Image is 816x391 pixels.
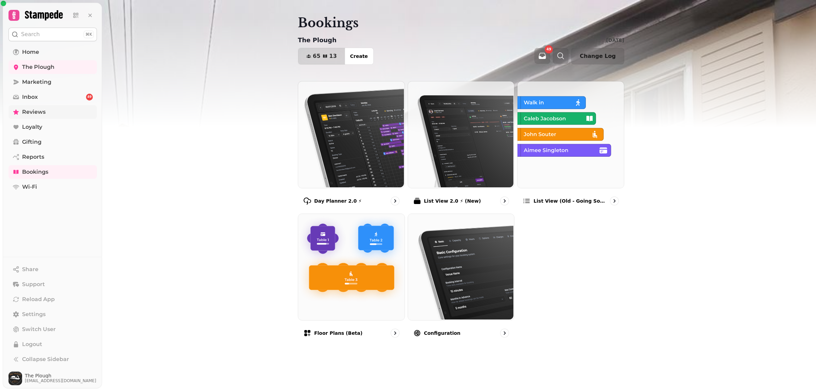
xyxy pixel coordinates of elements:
a: Wi-Fi [8,180,97,194]
img: List view (Old - going soon) [517,81,623,187]
span: Reports [22,153,44,161]
svg: go to [611,198,618,204]
span: 49 [87,95,92,99]
svg: go to [501,198,508,204]
button: Share [8,263,97,276]
a: List view (Old - going soon)List view (Old - going soon) [517,81,624,211]
button: User avatarThe Plough[EMAIL_ADDRESS][DOMAIN_NAME] [8,372,97,385]
span: Bookings [22,168,48,176]
button: Collapse Sidebar [8,353,97,366]
svg: go to [501,330,508,337]
span: Logout [22,340,42,348]
span: The Plough [25,373,96,378]
button: 6513 [298,48,345,64]
a: List View 2.0 ⚡ (New)List View 2.0 ⚡ (New) [408,81,515,211]
span: Inbox [22,93,38,101]
p: Configuration [424,330,461,337]
span: Support [22,280,45,288]
a: Gifting [8,135,97,149]
button: Change Log [571,48,624,64]
span: Switch User [22,325,56,333]
span: Home [22,48,39,56]
span: Marketing [22,78,51,86]
button: Create [345,48,373,64]
a: Reviews [8,105,97,119]
p: Floor Plans (beta) [314,330,362,337]
span: Gifting [22,138,41,146]
a: The Plough [8,60,97,74]
a: Marketing [8,75,97,89]
span: Reviews [22,108,46,116]
a: Reports [8,150,97,164]
p: Day Planner 2.0 ⚡ [314,198,362,204]
a: Bookings [8,165,97,179]
a: Inbox49 [8,90,97,104]
a: ConfigurationConfiguration [408,214,515,343]
img: List View 2.0 ⚡ (New) [407,81,514,187]
span: Wi-Fi [22,183,37,191]
button: Search⌘K [8,28,97,41]
button: Logout [8,338,97,351]
a: Floor Plans (beta)Floor Plans (beta) [298,214,405,343]
img: User avatar [8,372,22,385]
span: Create [350,54,368,59]
button: Switch User [8,323,97,336]
span: The Plough [22,63,54,71]
p: List View 2.0 ⚡ (New) [424,198,481,204]
svg: go to [392,330,398,337]
span: Collapse Sidebar [22,355,69,363]
span: 13 [329,53,337,59]
button: Reload App [8,293,97,306]
a: Home [8,45,97,59]
img: Floor Plans (beta) [297,213,404,320]
span: Settings [22,310,46,318]
span: Reload App [22,295,55,303]
img: Day Planner 2.0 ⚡ [297,81,404,187]
a: Settings [8,308,97,321]
p: The Plough [298,35,337,45]
a: Loyalty [8,120,97,134]
span: [EMAIL_ADDRESS][DOMAIN_NAME] [25,378,96,384]
span: 65 [313,53,320,59]
button: Support [8,278,97,291]
span: Share [22,265,38,273]
span: 49 [546,48,551,51]
span: Change Log [580,53,616,59]
img: Configuration [407,213,514,320]
p: [DATE] [606,37,624,44]
div: ⌘K [84,31,94,38]
a: Day Planner 2.0 ⚡Day Planner 2.0 ⚡ [298,81,405,211]
p: List view (Old - going soon) [533,198,607,204]
span: Loyalty [22,123,42,131]
svg: go to [392,198,398,204]
p: Search [21,30,40,38]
